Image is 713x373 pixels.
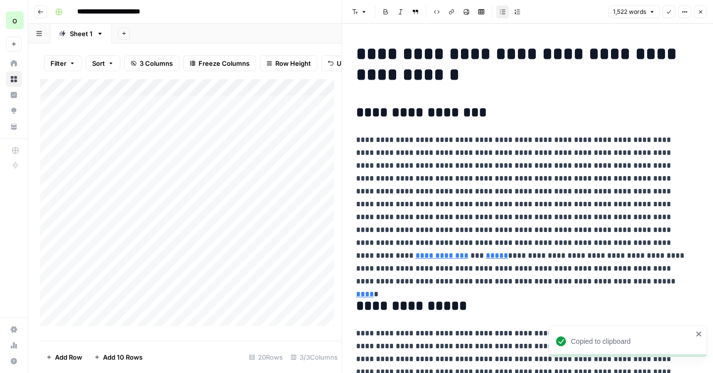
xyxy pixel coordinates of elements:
[6,119,22,135] a: Your Data
[609,5,660,18] button: 1,522 words
[55,352,82,362] span: Add Row
[613,7,646,16] span: 1,522 words
[321,55,360,71] button: Undo
[6,337,22,353] a: Usage
[6,353,22,369] button: Help + Support
[6,71,22,87] a: Browse
[260,55,317,71] button: Row Height
[140,58,173,68] span: 3 Columns
[103,352,143,362] span: Add 10 Rows
[199,58,250,68] span: Freeze Columns
[337,58,354,68] span: Undo
[696,330,703,338] button: close
[183,55,256,71] button: Freeze Columns
[70,29,93,39] div: Sheet 1
[51,58,66,68] span: Filter
[245,349,287,365] div: 20 Rows
[6,55,22,71] a: Home
[6,322,22,337] a: Settings
[92,58,105,68] span: Sort
[44,55,82,71] button: Filter
[275,58,311,68] span: Row Height
[287,349,342,365] div: 3/3 Columns
[51,24,112,44] a: Sheet 1
[40,349,88,365] button: Add Row
[571,336,693,346] div: Copied to clipboard
[86,55,120,71] button: Sort
[88,349,149,365] button: Add 10 Rows
[6,8,22,33] button: Workspace: opascope
[124,55,179,71] button: 3 Columns
[12,14,17,26] span: o
[6,87,22,103] a: Insights
[6,103,22,119] a: Opportunities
